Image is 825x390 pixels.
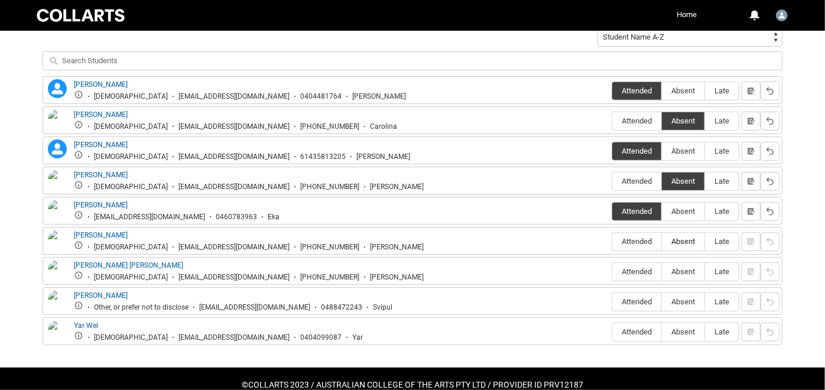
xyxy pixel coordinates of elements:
[48,109,67,152] img: Carolina Ortiz de Zarate
[705,116,739,125] span: Late
[742,82,761,100] button: Notes
[612,237,661,246] span: Attended
[662,207,704,216] span: Absent
[48,79,67,98] lightning-icon: Archie Brenchley
[705,237,739,246] span: Late
[74,291,128,300] a: [PERSON_NAME]
[705,86,739,95] span: Late
[48,139,67,158] lightning-icon: Dalia Tucker
[48,260,67,303] img: Ngoc Gia Bao Nguyen
[612,116,661,125] span: Attended
[662,177,704,186] span: Absent
[370,183,424,191] div: [PERSON_NAME]
[761,262,779,281] button: Reset
[705,267,739,276] span: Late
[662,327,704,336] span: Absent
[178,152,290,161] div: [EMAIL_ADDRESS][DOMAIN_NAME]
[776,9,788,21] img: Neil.Sanders
[662,147,704,155] span: Absent
[674,6,700,24] a: Home
[761,112,779,131] button: Reset
[48,170,67,196] img: Darshneet Kaur
[773,5,791,24] button: User Profile Neil.Sanders
[74,171,128,179] a: [PERSON_NAME]
[300,92,342,101] div: 0404481764
[178,122,290,131] div: [EMAIL_ADDRESS][DOMAIN_NAME]
[94,122,168,131] div: [DEMOGRAPHIC_DATA]
[612,177,661,186] span: Attended
[742,172,761,191] button: Notes
[74,261,183,269] a: [PERSON_NAME] [PERSON_NAME]
[94,333,168,342] div: [DEMOGRAPHIC_DATA]
[178,273,290,282] div: [EMAIL_ADDRESS][DOMAIN_NAME]
[94,213,205,222] div: [EMAIL_ADDRESS][DOMAIN_NAME]
[761,142,779,161] button: Reset
[48,230,67,256] img: Justinna Chheur
[612,297,661,306] span: Attended
[705,147,739,155] span: Late
[662,297,704,306] span: Absent
[662,237,704,246] span: Absent
[178,333,290,342] div: [EMAIL_ADDRESS][DOMAIN_NAME]
[705,177,739,186] span: Late
[662,267,704,276] span: Absent
[321,303,362,312] div: 0488472243
[705,207,739,216] span: Late
[94,303,189,312] div: Other, or prefer not to disclose
[74,141,128,149] a: [PERSON_NAME]
[48,320,67,346] img: Yar Wel
[74,231,128,239] a: [PERSON_NAME]
[356,152,410,161] div: [PERSON_NAME]
[761,292,779,311] button: Reset
[352,333,363,342] div: Yar
[612,327,661,336] span: Attended
[761,172,779,191] button: Reset
[352,92,406,101] div: [PERSON_NAME]
[43,51,782,70] input: Search Students
[94,92,168,101] div: [DEMOGRAPHIC_DATA]
[74,110,128,119] a: [PERSON_NAME]
[216,213,257,222] div: 0460783963
[48,200,67,226] img: Erika Hutchison
[612,86,661,95] span: Attended
[761,202,779,221] button: Reset
[705,327,739,336] span: Late
[300,122,359,131] div: [PHONE_NUMBER]
[761,82,779,100] button: Reset
[662,86,704,95] span: Absent
[178,243,290,252] div: [EMAIL_ADDRESS][DOMAIN_NAME]
[612,267,661,276] span: Attended
[370,122,397,131] div: Carolina
[370,243,424,252] div: [PERSON_NAME]
[300,152,346,161] div: 61435813205
[761,323,779,342] button: Reset
[761,232,779,251] button: Reset
[74,321,98,330] a: Yar Wel
[268,213,280,222] div: Eka
[662,116,704,125] span: Absent
[178,92,290,101] div: [EMAIL_ADDRESS][DOMAIN_NAME]
[74,201,128,209] a: [PERSON_NAME]
[94,152,168,161] div: [DEMOGRAPHIC_DATA]
[300,243,359,252] div: [PHONE_NUMBER]
[742,202,761,221] button: Notes
[94,183,168,191] div: [DEMOGRAPHIC_DATA]
[612,207,661,216] span: Attended
[48,290,67,316] img: Svipul Kyriakopoulos
[373,303,392,312] div: Svipul
[742,142,761,161] button: Notes
[94,243,168,252] div: [DEMOGRAPHIC_DATA]
[199,303,310,312] div: [EMAIL_ADDRESS][DOMAIN_NAME]
[300,183,359,191] div: [PHONE_NUMBER]
[94,273,168,282] div: [DEMOGRAPHIC_DATA]
[178,183,290,191] div: [EMAIL_ADDRESS][DOMAIN_NAME]
[300,333,342,342] div: 0404099087
[370,273,424,282] div: [PERSON_NAME]
[742,112,761,131] button: Notes
[612,147,661,155] span: Attended
[74,80,128,89] a: [PERSON_NAME]
[300,273,359,282] div: [PHONE_NUMBER]
[705,297,739,306] span: Late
